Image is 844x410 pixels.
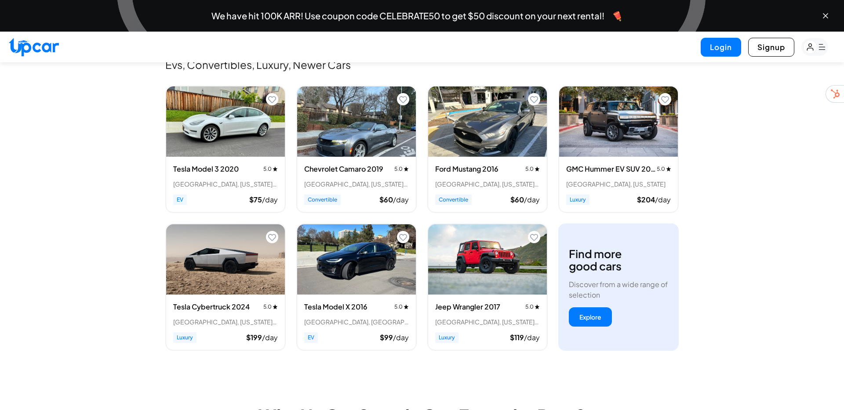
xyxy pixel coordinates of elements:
[297,224,416,350] div: View details for Tesla Model X 2016
[566,194,589,205] span: Luxury
[510,195,524,204] span: $ 60
[428,86,547,157] img: Ford Mustang 2016
[666,166,671,171] img: star
[173,164,239,174] h3: Tesla Model 3 2020
[428,86,547,212] div: View details for Ford Mustang 2016
[173,332,196,343] span: Luxury
[262,195,278,204] span: /day
[525,303,540,310] span: 5.0
[569,248,622,272] h3: Find more good cars
[510,333,524,342] span: $ 119
[821,11,830,20] button: Close banner
[166,224,285,295] img: Tesla Cybertruck 2024
[304,164,383,174] h3: Chevrolet Camaro 2019
[435,302,500,312] h3: Jeep Wrangler 2017
[266,231,278,243] button: Add to favorites
[435,180,540,188] div: [GEOGRAPHIC_DATA], [US_STATE] • 2 trips
[304,317,409,326] div: [GEOGRAPHIC_DATA], [GEOGRAPHIC_DATA]
[428,224,547,295] img: Jeep Wrangler 2017
[524,195,540,204] span: /day
[404,166,409,171] img: star
[525,165,540,173] span: 5.0
[535,166,540,171] img: star
[165,58,679,72] p: Evs, Convertibles, Luxury, Newer Cars
[297,86,416,212] div: View details for Chevrolet Camaro 2019
[166,86,285,212] div: View details for Tesla Model 3 2020
[659,93,671,105] button: Add to favorites
[435,332,458,343] span: Luxury
[9,38,59,57] img: Upcar Logo
[393,195,409,204] span: /day
[297,86,416,157] img: Chevrolet Camaro 2019
[304,332,318,343] span: EV
[528,231,540,243] button: Add to favorites
[173,302,250,312] h3: Tesla Cybertruck 2024
[657,165,671,173] span: 5.0
[435,164,498,174] h3: Ford Mustang 2016
[394,165,409,173] span: 5.0
[263,303,278,310] span: 5.0
[211,11,604,20] span: We have hit 100K ARR! Use coupon code CELEBRATE50 to get $50 discount on your next rental!
[304,194,341,205] span: Convertible
[297,224,416,295] img: Tesla Model X 2016
[524,333,540,342] span: /day
[535,304,540,309] img: star
[379,195,393,204] span: $ 60
[566,164,657,174] h3: GMC Hummer EV SUV 2024
[173,180,278,188] div: [GEOGRAPHIC_DATA], [US_STATE] • 11 trips
[249,195,262,204] span: $ 75
[173,317,278,326] div: [GEOGRAPHIC_DATA], [US_STATE] • 3 trips
[304,180,409,188] div: [GEOGRAPHIC_DATA], [US_STATE] • 1 trips
[266,93,278,105] button: Add to favorites
[263,165,278,173] span: 5.0
[262,333,278,342] span: /day
[173,194,187,205] span: EV
[748,38,794,57] button: Signup
[397,93,409,105] button: Add to favorites
[166,224,285,350] div: View details for Tesla Cybertruck 2024
[246,333,262,342] span: $ 199
[569,279,668,300] p: Discover from a wide range of selection
[428,224,547,350] div: View details for Jeep Wrangler 2017
[380,333,393,342] span: $ 99
[435,194,472,205] span: Convertible
[273,166,278,171] img: star
[528,93,540,105] button: Add to favorites
[637,195,655,204] span: $ 204
[559,86,678,157] img: GMC Hummer EV SUV 2024
[566,180,671,188] div: [GEOGRAPHIC_DATA], [US_STATE]
[397,231,409,243] button: Add to favorites
[273,304,278,309] img: star
[394,303,409,310] span: 5.0
[435,317,540,326] div: [GEOGRAPHIC_DATA], [US_STATE] • 1 trips
[404,304,409,309] img: star
[655,195,671,204] span: /day
[559,86,678,212] div: View details for GMC Hummer EV SUV 2024
[166,86,285,157] img: Tesla Model 3 2020
[304,302,367,312] h3: Tesla Model X 2016
[569,307,612,327] button: Explore
[393,333,409,342] span: /day
[701,38,741,57] button: Login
